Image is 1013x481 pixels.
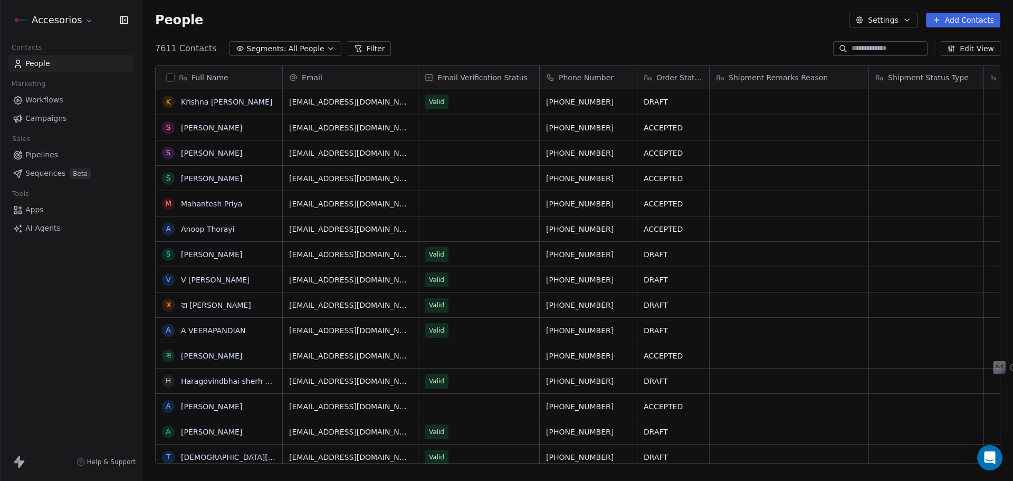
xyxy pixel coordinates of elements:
[546,249,630,260] span: [PHONE_NUMBER]
[166,426,171,437] div: A
[289,351,412,361] span: [EMAIL_ADDRESS][DOMAIN_NAME]
[166,97,170,108] div: K
[156,89,283,464] div: grid
[644,325,703,336] span: DRAFT
[166,401,171,412] div: A
[25,149,58,161] span: Pipelines
[13,11,95,29] button: Accesorios
[246,43,286,54] span: Segments:
[181,326,246,335] a: A VEERAPANDIAN
[546,122,630,133] span: [PHONE_NUMBER]
[8,220,133,237] a: AI Agents
[288,43,324,54] span: All People
[166,299,171,310] div: ड
[710,66,868,89] div: Shipment Remarks Reason
[729,72,828,83] span: Shipment Remarks Reason
[546,300,630,310] span: [PHONE_NUMBER]
[25,168,65,179] span: Sequences
[15,14,27,26] img: Accesorios-AMZ-Logo.png
[644,199,703,209] span: ACCEPTED
[644,275,703,285] span: DRAFT
[166,249,171,260] div: S
[546,199,630,209] span: [PHONE_NUMBER]
[181,98,272,106] a: Krishna [PERSON_NAME]
[70,168,91,179] span: Beta
[637,66,709,89] div: Order Status
[181,428,242,436] a: [PERSON_NAME]
[546,401,630,412] span: [PHONE_NUMBER]
[546,173,630,184] span: [PHONE_NUMBER]
[546,224,630,234] span: [PHONE_NUMBER]
[289,148,412,158] span: [EMAIL_ADDRESS][DOMAIN_NAME]
[849,13,917,27] button: Settings
[181,124,242,132] a: [PERSON_NAME]
[888,72,969,83] span: Shipment Status Type
[181,352,242,360] a: [PERSON_NAME]
[418,66,539,89] div: Email Verification Status
[289,452,412,463] span: [EMAIL_ADDRESS][DOMAIN_NAME]
[166,223,171,234] div: A
[869,66,983,89] div: Shipment Status Type
[192,72,228,83] span: Full Name
[429,249,444,260] span: Valid
[156,66,282,89] div: Full Name
[8,146,133,164] a: Pipelines
[87,458,136,466] span: Help & Support
[7,76,50,92] span: Marketing
[644,97,703,107] span: DRAFT
[302,72,322,83] span: Email
[656,72,703,83] span: Order Status
[546,325,630,336] span: [PHONE_NUMBER]
[289,122,412,133] span: [EMAIL_ADDRESS][DOMAIN_NAME]
[166,147,171,158] div: S
[166,451,171,463] div: T
[289,249,412,260] span: [EMAIL_ADDRESS][DOMAIN_NAME]
[181,200,242,208] a: Mahantesh Priya
[7,40,46,55] span: Contacts
[25,113,66,124] span: Campaigns
[289,401,412,412] span: [EMAIL_ADDRESS][DOMAIN_NAME]
[166,122,171,133] div: S
[181,402,242,411] a: [PERSON_NAME]
[644,452,703,463] span: DRAFT
[546,351,630,361] span: [PHONE_NUMBER]
[644,300,703,310] span: DRAFT
[166,173,171,184] div: S
[546,148,630,158] span: [PHONE_NUMBER]
[155,42,216,55] span: 7611 Contacts
[166,350,171,361] div: स
[181,250,242,259] a: [PERSON_NAME]
[289,275,412,285] span: [EMAIL_ADDRESS][DOMAIN_NAME]
[289,376,412,386] span: [EMAIL_ADDRESS][DOMAIN_NAME]
[25,95,63,106] span: Workflows
[25,223,61,234] span: AI Agents
[546,427,630,437] span: [PHONE_NUMBER]
[166,375,171,386] div: H
[546,452,630,463] span: [PHONE_NUMBER]
[8,165,133,182] a: SequencesBeta
[559,72,614,83] span: Phone Number
[289,199,412,209] span: [EMAIL_ADDRESS][DOMAIN_NAME]
[166,274,171,285] div: V
[289,224,412,234] span: [EMAIL_ADDRESS][DOMAIN_NAME]
[181,174,242,183] a: [PERSON_NAME]
[32,13,82,27] span: Accesorios
[8,55,133,72] a: People
[8,201,133,219] a: Apps
[546,376,630,386] span: [PHONE_NUMBER]
[546,275,630,285] span: [PHONE_NUMBER]
[429,376,444,386] span: Valid
[181,149,242,157] a: [PERSON_NAME]
[165,198,171,209] div: M
[289,427,412,437] span: [EMAIL_ADDRESS][DOMAIN_NAME]
[166,325,171,336] div: A
[181,453,326,461] a: [DEMOGRAPHIC_DATA][PERSON_NAME]
[429,300,444,310] span: Valid
[644,122,703,133] span: ACCEPTED
[437,72,528,83] span: Email Verification Status
[941,41,1000,56] button: Edit View
[7,131,35,147] span: Sales
[181,301,251,309] a: डा [PERSON_NAME]
[289,300,412,310] span: [EMAIL_ADDRESS][DOMAIN_NAME]
[429,325,444,336] span: Valid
